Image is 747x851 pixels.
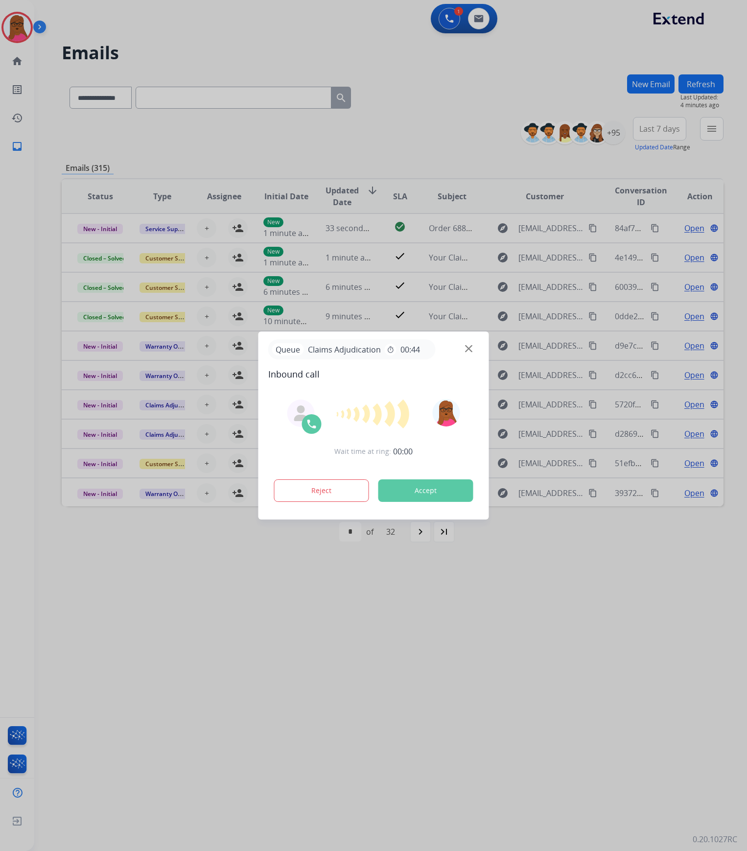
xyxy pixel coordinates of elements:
mat-icon: timer [387,346,395,354]
span: 00:00 [393,446,413,457]
img: agent-avatar [293,405,309,421]
span: Wait time at ring: [334,447,391,456]
p: 0.20.1027RC [693,833,737,845]
p: Queue [272,343,304,355]
img: avatar [432,399,460,426]
button: Reject [274,479,369,502]
span: 00:44 [400,344,420,355]
img: call-icon [306,418,318,430]
img: close-button [465,345,472,353]
button: Accept [378,479,473,502]
span: Inbound call [268,367,479,381]
span: Claims Adjudication [304,344,385,355]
